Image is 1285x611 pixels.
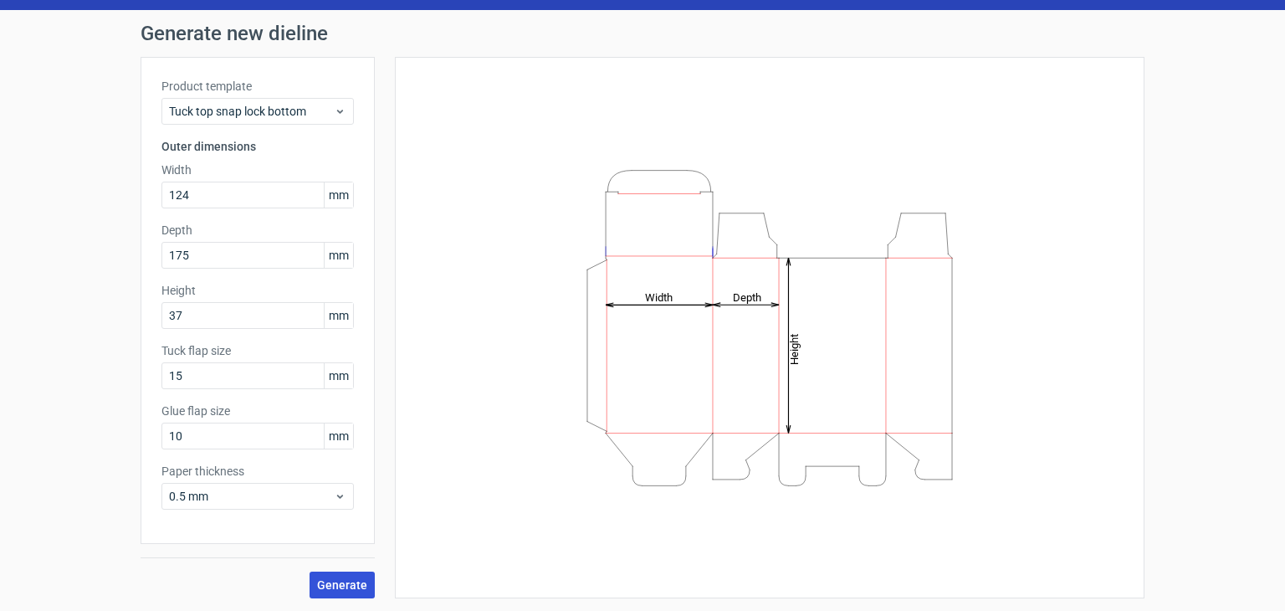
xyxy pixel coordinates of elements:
[169,488,334,505] span: 0.5 mm
[161,342,354,359] label: Tuck flap size
[169,103,334,120] span: Tuck top snap lock bottom
[161,282,354,299] label: Height
[733,290,761,303] tspan: Depth
[310,572,375,598] button: Generate
[161,403,354,419] label: Glue flap size
[161,138,354,155] h3: Outer dimensions
[324,303,353,328] span: mm
[324,424,353,449] span: mm
[161,78,354,95] label: Product template
[141,23,1144,44] h1: Generate new dieline
[788,333,801,364] tspan: Height
[324,182,353,208] span: mm
[324,243,353,268] span: mm
[161,463,354,480] label: Paper thickness
[645,290,673,303] tspan: Width
[161,222,354,239] label: Depth
[317,579,367,591] span: Generate
[161,162,354,178] label: Width
[324,363,353,388] span: mm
